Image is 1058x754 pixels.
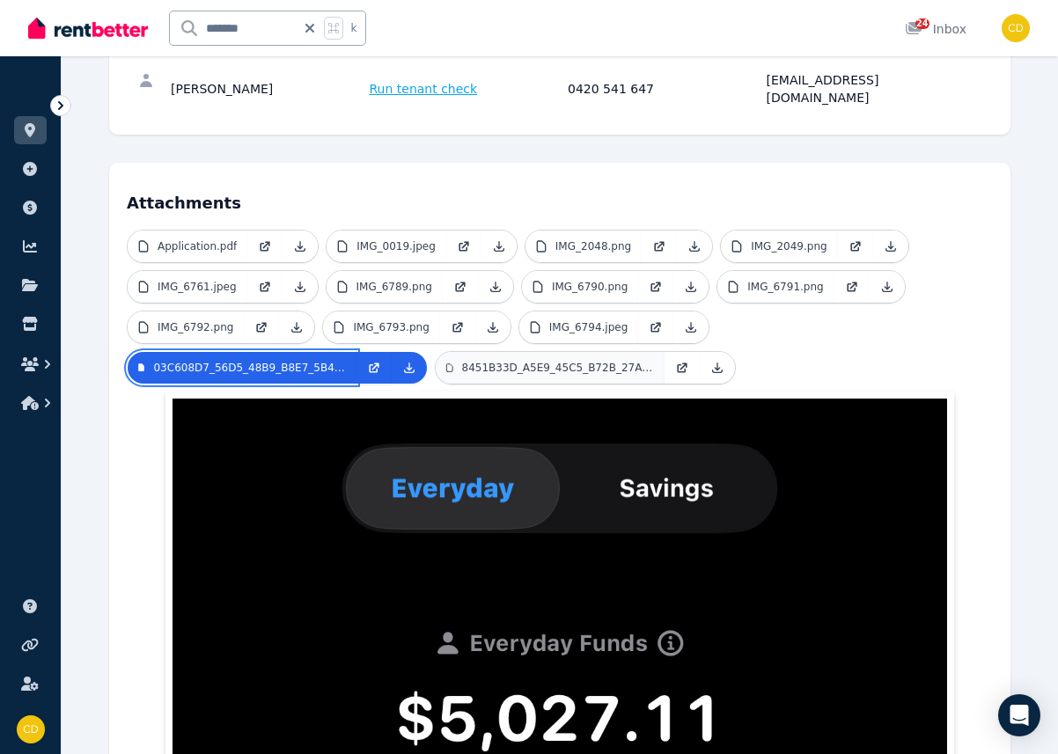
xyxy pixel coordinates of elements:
[478,271,513,303] a: Download Attachment
[717,271,834,303] a: IMG_6791.png
[392,352,427,384] a: Download Attachment
[751,239,827,253] p: IMG_2049.png
[522,271,638,303] a: IMG_6790.png
[834,271,870,303] a: Open in new Tab
[127,180,993,216] h4: Attachments
[356,280,432,294] p: IMG_6789.png
[1002,14,1030,42] img: Chris Dimitropoulos
[638,271,673,303] a: Open in new Tab
[128,352,356,384] a: 03C608D7_56D5_48B9_B8E7_5B4E82428B93.jpeg
[552,280,628,294] p: IMG_6790.png
[475,311,511,343] a: Download Attachment
[747,280,823,294] p: IMG_6791.png
[443,271,478,303] a: Open in new Tab
[700,352,735,384] a: Download Attachment
[247,271,283,303] a: Open in new Tab
[767,71,960,106] div: [EMAIL_ADDRESS][DOMAIN_NAME]
[279,311,314,343] a: Download Attachment
[356,239,436,253] p: IMG_0019.jpeg
[153,361,346,375] p: 03C608D7_56D5_48B9_B8E7_5B4E82428B93.jpeg
[283,271,318,303] a: Download Attachment
[998,694,1040,736] div: Open Intercom Messenger
[128,231,247,262] a: Application.pdf
[870,271,905,303] a: Download Attachment
[638,311,673,343] a: Open in new Tab
[28,15,148,41] img: RentBetter
[436,352,665,384] a: 8451B33D_A5E9_45C5_B72B_27AF5105BA57.jpeg
[17,715,45,743] img: Chris Dimitropoulos
[158,320,233,334] p: IMG_6792.png
[370,80,478,98] span: Run tenant check
[283,231,318,262] a: Download Attachment
[673,311,709,343] a: Download Attachment
[525,231,642,262] a: IMG_2048.png
[665,352,700,384] a: Open in new Tab
[158,280,237,294] p: IMG_6761.jpeg
[642,231,677,262] a: Open in new Tab
[350,21,356,35] span: k
[247,231,283,262] a: Open in new Tab
[327,271,443,303] a: IMG_6789.png
[158,239,237,253] p: Application.pdf
[446,231,481,262] a: Open in new Tab
[873,231,908,262] a: Download Attachment
[244,311,279,343] a: Open in new Tab
[721,231,837,262] a: IMG_2049.png
[353,320,429,334] p: IMG_6793.png
[128,311,244,343] a: IMG_6792.png
[673,271,709,303] a: Download Attachment
[481,231,517,262] a: Download Attachment
[462,361,654,375] p: 8451B33D_A5E9_45C5_B72B_27AF5105BA57.jpeg
[171,71,364,106] div: [PERSON_NAME]
[323,311,439,343] a: IMG_6793.png
[327,231,446,262] a: IMG_0019.jpeg
[356,352,392,384] a: Open in new Tab
[519,311,639,343] a: IMG_6794.jpeg
[915,18,929,29] span: 24
[555,239,631,253] p: IMG_2048.png
[549,320,628,334] p: IMG_6794.jpeg
[905,20,966,38] div: Inbox
[677,231,712,262] a: Download Attachment
[440,311,475,343] a: Open in new Tab
[568,71,761,106] div: 0420 541 647
[838,231,873,262] a: Open in new Tab
[128,271,247,303] a: IMG_6761.jpeg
